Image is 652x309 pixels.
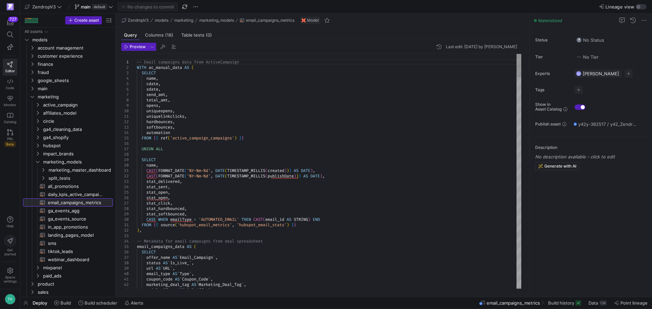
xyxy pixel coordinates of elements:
[180,179,182,184] span: ,
[48,182,105,190] span: all_promotions​​​​​​​​​​
[23,141,113,150] div: Press SPACE to select this row.
[199,217,239,222] span: 'AUTOMATED_EMAIL'
[7,137,13,141] span: PRs
[146,103,158,108] span: opens
[168,135,170,141] span: (
[38,93,112,101] span: marketing
[121,70,129,76] div: 3
[535,38,569,42] span: Status
[158,173,184,179] span: FORMAT_DATE
[3,265,17,286] a: Spacesettings
[23,76,113,84] div: Press SPACE to select this row.
[548,300,574,306] span: Build history
[544,164,576,169] span: Generate with AI
[137,228,139,233] span: )
[121,217,129,222] div: 30
[446,44,517,49] div: Last edit: [DATE] by [PERSON_NAME]
[23,207,113,215] div: Press SPACE to select this row.
[121,152,129,157] div: 18
[146,190,168,195] span: stat_open
[7,3,14,10] img: https://storage.googleapis.com/y42-prod-data-exchange/images/qZXOSqkTtPuVcXVzF40oUlM07HVTwZXfPK0U...
[65,16,102,24] button: Create asset
[145,33,173,37] span: Columns
[158,217,168,222] span: WHEN
[23,190,113,198] a: daily_kpis_active_campaign_tags​​​​​​​​​​
[121,92,129,97] div: 7
[32,4,56,9] span: ZendropV3
[81,4,91,9] span: main
[43,125,112,133] span: ga4_cleaning_data
[313,168,315,173] span: ,
[48,239,105,247] span: sms​​​​​​​​​​
[583,71,619,76] span: [PERSON_NAME]
[173,16,195,24] button: marketing
[153,16,170,24] button: models
[121,146,129,152] div: 17
[576,37,604,43] span: No Status
[3,232,17,259] button: Getstarted
[23,239,113,247] a: sms​​​​​​​​​​
[23,84,113,93] div: Press SPACE to select this row.
[3,93,17,110] a: Monitor
[122,297,146,309] button: Alerts
[5,69,15,73] span: Editor
[121,157,129,162] div: 19
[121,135,129,141] div: 15
[121,124,129,130] div: 13
[161,135,168,141] span: ref
[48,248,105,255] span: tiktok_leads​​​​​​​​​​
[23,44,113,52] div: Press SPACE to select this row.
[121,173,129,179] div: 22
[227,168,265,173] span: TIMESTAMP_MILLIS
[158,81,161,86] span: ,
[23,182,113,190] div: Press SPACE to select this row.
[23,150,113,158] div: Press SPACE to select this row.
[170,200,173,206] span: ,
[149,65,182,70] span: ac_manual_data
[535,154,649,159] p: No description available - click to edit
[23,231,113,239] a: landing_pages_model​​​​​​​​​​
[43,142,112,150] span: hubspot
[146,86,158,92] span: sdate
[23,60,113,68] div: Press SPACE to select this row.
[611,297,651,309] button: Point lineage
[137,65,146,70] span: WITH
[310,168,313,173] span: )
[153,135,156,141] span: {
[287,222,289,228] span: )
[303,173,308,179] span: AS
[241,135,244,141] span: }
[142,135,151,141] span: FROM
[146,217,156,222] span: CASE
[165,92,168,97] span: ,
[239,135,241,141] span: }
[187,173,211,179] span: '%Y-%m-%d'
[263,217,265,222] span: (
[23,166,113,174] div: Press SPACE to select this row.
[4,141,16,147] span: Beta
[23,109,113,117] div: Press SPACE to select this row.
[38,44,112,52] span: account management
[146,195,168,200] span: stat_open
[575,53,600,61] button: No tierNo Tier
[146,108,173,114] span: uniqueopens
[121,43,148,51] button: Preview
[545,297,584,309] button: Build history
[320,173,322,179] span: )
[158,168,184,173] span: FORMAT_DATE
[48,215,105,223] span: ga_events_source​​​​​​​​​​
[48,231,105,239] span: landing_pages_model​​​​​​​​​​
[296,173,298,179] span: )
[23,125,113,133] div: Press SPACE to select this row.
[146,81,158,86] span: cdate
[238,16,296,24] button: email_campaigns_metrics
[48,191,105,198] span: daily_kpis_active_campaign_tags​​​​​​​​​​
[38,69,112,76] span: fraud
[130,44,146,49] span: Preview
[599,300,607,306] div: 13K
[121,190,129,195] div: 25
[265,168,268,173] span: (
[168,184,170,190] span: ,
[146,173,156,179] span: CAST
[146,184,168,190] span: stat_sent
